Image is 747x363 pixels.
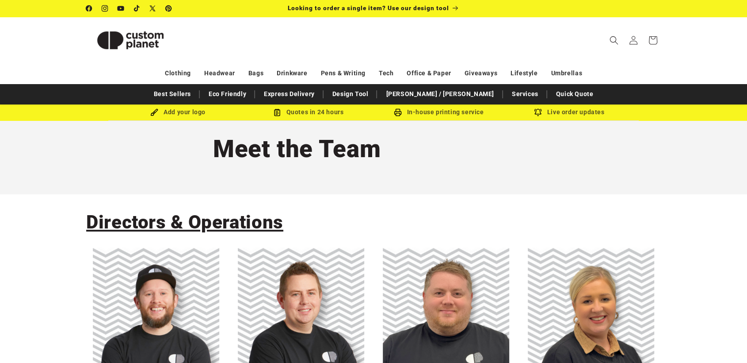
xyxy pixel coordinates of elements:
[113,107,243,118] div: Add your logo
[379,66,393,81] a: Tech
[83,17,178,63] a: Custom Planet
[204,66,235,81] a: Headwear
[273,108,281,116] img: Order Updates Icon
[504,107,634,118] div: Live order updates
[373,107,504,118] div: In-house printing service
[213,133,534,164] h1: Meet the Team
[534,108,542,116] img: Order updates
[259,86,319,102] a: Express Delivery
[551,66,582,81] a: Umbrellas
[149,86,195,102] a: Best Sellers
[288,4,449,12] span: Looking to order a single item? Use our design tool
[165,66,191,81] a: Clothing
[394,108,402,116] img: In-house printing
[321,66,366,81] a: Pens & Writing
[277,66,307,81] a: Drinkware
[381,86,498,102] a: [PERSON_NAME] / [PERSON_NAME]
[243,107,373,118] div: Quotes in 24 hours
[511,66,537,81] a: Lifestyle
[465,66,497,81] a: Giveaways
[86,20,175,60] img: Custom Planet
[703,321,747,363] iframe: Chat Widget
[86,211,283,233] span: Directors & Operations
[150,108,158,116] img: Brush Icon
[407,66,451,81] a: Office & Paper
[507,86,543,102] a: Services
[328,86,373,102] a: Design Tool
[604,31,624,50] summary: Search
[204,86,251,102] a: Eco Friendly
[552,86,598,102] a: Quick Quote
[248,66,263,81] a: Bags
